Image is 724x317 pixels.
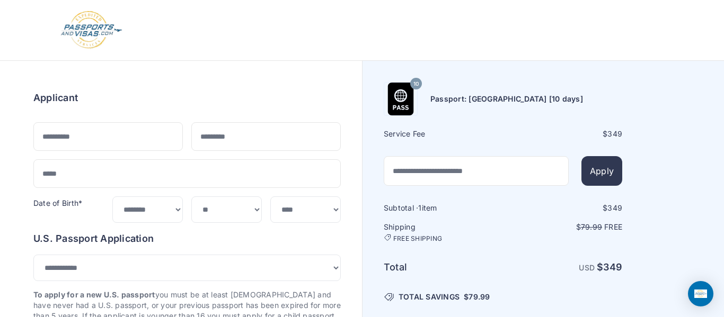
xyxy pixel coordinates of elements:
h6: Applicant [33,90,78,105]
h6: Passport: [GEOGRAPHIC_DATA] [10 days] [430,94,583,104]
span: TOTAL SAVINGS [399,292,460,302]
span: FREE SHIPPING [393,234,442,243]
span: 79.99 [581,222,602,231]
span: 349 [607,203,622,212]
strong: $ [597,261,622,273]
span: 10 [413,77,419,91]
label: Date of Birth* [33,198,82,207]
h6: Total [384,260,502,275]
img: Product Name [384,83,417,115]
span: 349 [603,261,622,273]
h6: Subtotal · item [384,203,502,213]
strong: To apply for a new U.S. passport [33,290,155,299]
span: 1 [418,203,421,212]
h6: Service Fee [384,129,502,139]
div: $ [504,129,622,139]
h6: U.S. Passport Application [33,231,341,246]
div: Open Intercom Messenger [688,281,713,306]
button: Apply [581,156,622,186]
span: $ [464,292,490,302]
span: Free [604,222,622,231]
img: Logo [60,11,123,50]
span: 79.99 [469,292,490,301]
div: $ [504,203,622,213]
span: 349 [607,129,622,138]
span: USD [579,263,595,272]
h6: Shipping [384,222,502,243]
p: $ [504,222,622,232]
